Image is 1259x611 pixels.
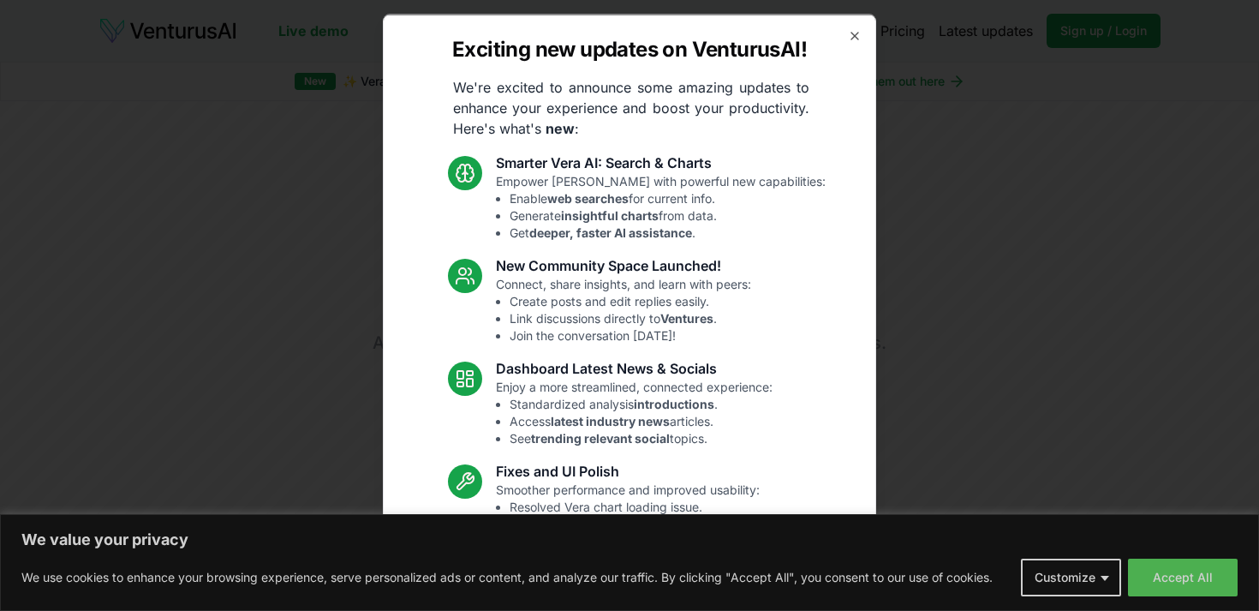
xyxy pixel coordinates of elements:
[496,481,760,549] p: Smoother performance and improved usability:
[496,378,773,446] p: Enjoy a more streamlined, connected experience:
[510,429,773,446] li: See topics.
[496,152,826,172] h3: Smarter Vera AI: Search & Charts
[496,357,773,378] h3: Dashboard Latest News & Socials
[510,292,751,309] li: Create posts and edit replies easily.
[531,430,670,445] strong: trending relevant social
[510,532,760,549] li: Enhanced overall UI consistency.
[546,119,575,136] strong: new
[510,224,826,241] li: Get .
[529,225,692,239] strong: deeper, faster AI assistance
[547,190,629,205] strong: web searches
[510,395,773,412] li: Standardized analysis .
[510,515,760,532] li: Fixed mobile chat & sidebar glitches.
[496,275,751,344] p: Connect, share insights, and learn with peers:
[439,76,823,138] p: We're excited to announce some amazing updates to enhance your experience and boost your producti...
[452,35,807,63] h2: Exciting new updates on VenturusAI!
[510,309,751,326] li: Link discussions directly to .
[496,255,751,275] h3: New Community Space Launched!
[510,326,751,344] li: Join the conversation [DATE]!
[551,413,670,428] strong: latest industry news
[561,207,659,222] strong: insightful charts
[660,310,713,325] strong: Ventures
[510,207,826,224] li: Generate from data.
[634,396,714,410] strong: introductions
[496,172,826,241] p: Empower [PERSON_NAME] with powerful new capabilities:
[510,498,760,515] li: Resolved Vera chart loading issue.
[510,412,773,429] li: Access articles.
[510,189,826,207] li: Enable for current info.
[496,460,760,481] h3: Fixes and UI Polish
